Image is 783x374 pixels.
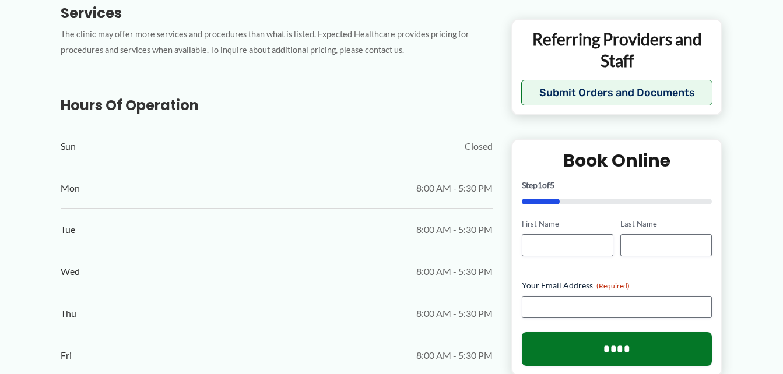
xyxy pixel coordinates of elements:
span: 8:00 AM - 5:30 PM [416,305,493,322]
span: Wed [61,263,80,280]
p: Referring Providers and Staff [521,29,713,71]
span: Sun [61,137,76,155]
span: 5 [550,180,554,190]
span: Mon [61,179,80,197]
span: Closed [465,137,493,155]
label: Your Email Address [522,279,712,291]
span: Thu [61,305,76,322]
span: Fri [61,347,72,364]
label: First Name [522,218,613,230]
span: 1 [538,180,542,190]
span: Tue [61,221,75,238]
span: 8:00 AM - 5:30 PM [416,263,493,280]
p: The clinic may offer more services and procedures than what is listed. Expected Healthcare provid... [61,27,493,58]
span: 8:00 AM - 5:30 PM [416,179,493,197]
button: Submit Orders and Documents [521,80,713,105]
p: Step of [522,181,712,189]
span: 8:00 AM - 5:30 PM [416,221,493,238]
h2: Book Online [522,149,712,172]
h3: Services [61,4,493,22]
label: Last Name [620,218,712,230]
span: 8:00 AM - 5:30 PM [416,347,493,364]
h3: Hours of Operation [61,96,493,114]
span: (Required) [596,281,630,290]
